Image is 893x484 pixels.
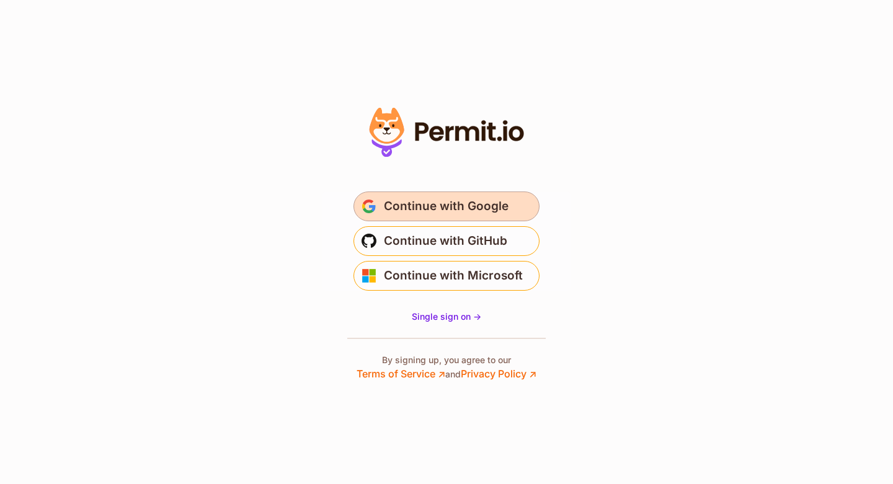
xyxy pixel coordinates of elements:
span: Continue with Google [384,196,509,216]
a: Terms of Service ↗ [357,367,445,380]
span: Continue with Microsoft [384,266,523,286]
a: Single sign on -> [412,310,481,323]
button: Continue with Microsoft [353,261,540,291]
span: Continue with GitHub [384,231,507,251]
button: Continue with GitHub [353,226,540,256]
a: Privacy Policy ↗ [461,367,536,380]
button: Continue with Google [353,191,540,221]
span: Single sign on -> [412,311,481,322]
p: By signing up, you agree to our and [357,354,536,381]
